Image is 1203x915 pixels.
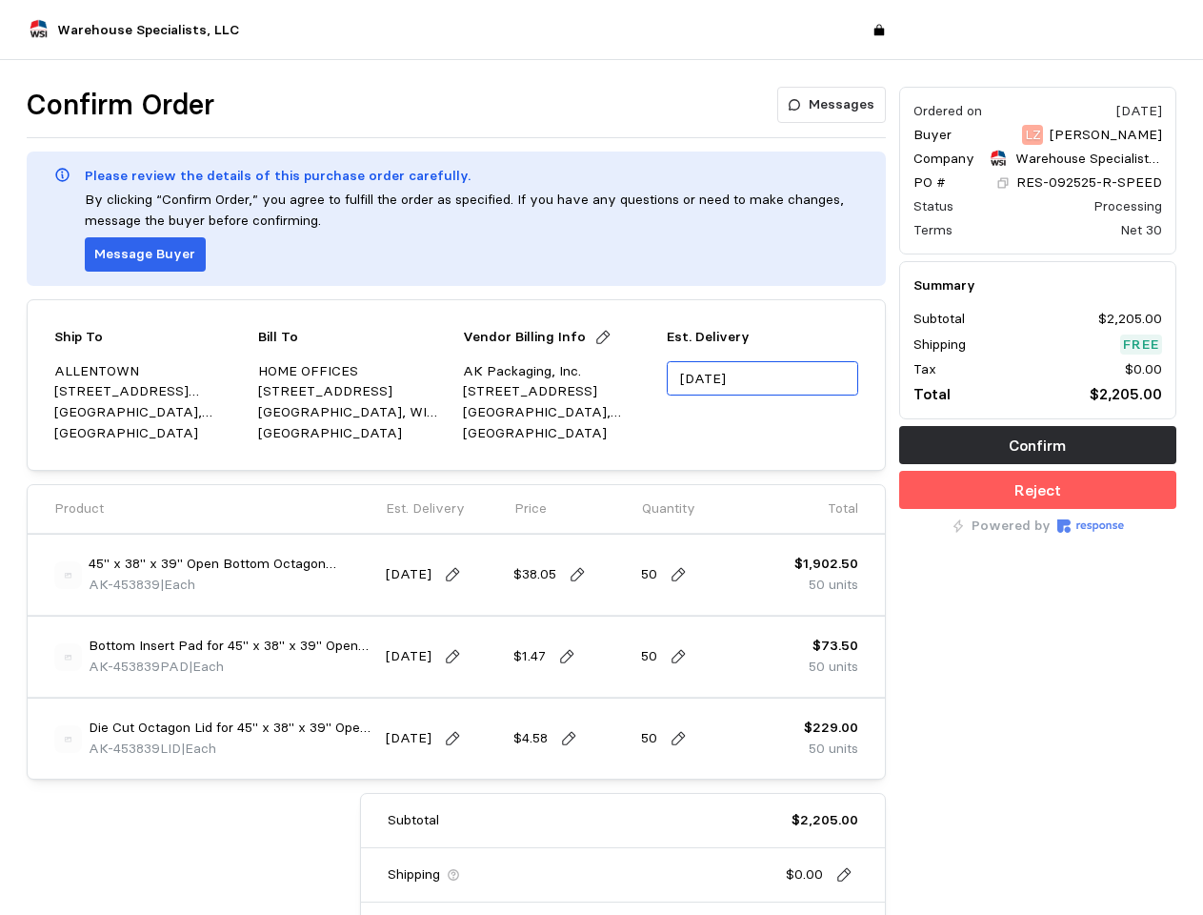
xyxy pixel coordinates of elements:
div: [DATE] [1116,101,1162,121]
p: Bottom Insert Pad for 45" x 38" x 39" Open Bottom Octagon [PERSON_NAME] [89,636,372,657]
button: Reject [899,471,1176,509]
p: $0.00 [1125,359,1162,380]
p: [DATE] [386,728,431,749]
p: Shipping [388,864,440,885]
p: Powered by [972,516,1051,537]
p: Confirm [1009,434,1066,457]
button: Messages [777,87,886,123]
img: svg%3e [54,725,82,753]
div: Ordered on [913,101,982,121]
p: [GEOGRAPHIC_DATA] [54,423,245,444]
img: Response Logo [1057,519,1124,533]
p: Quantity [642,498,695,519]
p: Tax [913,359,936,380]
p: $2,205.00 [792,810,858,831]
img: svg%3e [54,643,82,671]
p: Die Cut Octagon Lid for 45" x 38" x 39" Open Bottom Octagon [PERSON_NAME] [89,718,372,739]
p: Company [913,149,974,170]
p: Messages [809,94,874,115]
span: AK-453839PAD [89,658,189,675]
div: Terms [913,220,952,240]
p: Est. Delivery [667,327,857,348]
p: [DATE] [386,564,431,585]
p: Free [1123,335,1159,356]
button: Message Buyer [85,237,206,272]
p: [GEOGRAPHIC_DATA] [258,423,449,444]
h1: Confirm Order [27,87,214,124]
span: AK-453839 [89,576,160,593]
span: | Each [189,658,224,675]
p: Bill To [258,327,298,348]
p: $73.50 [809,636,858,657]
p: 50 [641,564,657,585]
input: MM/DD/YYYY [667,361,857,396]
p: Message Buyer [94,244,195,265]
p: Please review the details of this purchase order carefully. [85,166,471,187]
p: $38.05 [513,564,556,585]
p: Price [514,498,547,519]
h5: Summary [913,275,1162,295]
p: Buyer [913,125,952,146]
span: | Each [160,576,195,593]
p: 50 units [794,575,858,596]
p: Est. Delivery [386,498,465,519]
p: [STREET_ADDRESS][PERSON_NAME] [54,381,245,402]
p: [STREET_ADDRESS] [258,381,449,402]
p: By clicking “Confirm Order,” you agree to fulfill the order as specified. If you have any questio... [85,190,858,231]
img: svg%3e [54,561,82,589]
p: $229.00 [804,718,858,739]
p: HOME OFFICES [258,361,449,382]
div: Net 30 [1120,220,1162,240]
p: Shipping [913,335,966,356]
p: Warehouse Specialists, LLC [1015,149,1162,170]
span: AK-453839LID [89,740,181,757]
p: $2,205.00 [1090,382,1162,406]
div: Processing [1093,196,1162,216]
p: $1,902.50 [794,554,858,575]
p: 50 units [809,657,858,678]
p: Vendor Billing Info [463,327,586,348]
button: Confirm [899,426,1176,464]
p: AK Packaging, Inc. [463,361,653,382]
p: [GEOGRAPHIC_DATA], [GEOGRAPHIC_DATA] 18106 [54,402,245,423]
p: 50 [641,728,657,749]
p: $4.58 [513,728,548,749]
p: Ship To [54,327,103,348]
p: Product [54,498,104,519]
p: [STREET_ADDRESS] [463,381,653,402]
p: Total [913,382,951,406]
p: Subtotal [388,810,439,831]
p: $1.47 [513,646,546,667]
div: Status [913,196,953,216]
p: [GEOGRAPHIC_DATA] [463,423,653,444]
p: $2,205.00 [1098,309,1162,330]
p: RES-092525-R-SPEED [1016,173,1162,193]
p: ALLENTOWN [54,361,245,382]
p: LZ [1025,125,1041,146]
p: 50 [641,646,657,667]
p: $0.00 [786,864,823,885]
p: 45" x 38" x 39" Open Bottom Octagon [PERSON_NAME] (used on a 40x48 skid) [89,554,372,575]
p: PO # [913,173,946,193]
p: [PERSON_NAME] [1050,125,1162,146]
p: Total [828,498,858,519]
p: 50 units [804,739,858,760]
p: Reject [1014,478,1061,502]
p: Warehouse Specialists, LLC [57,20,239,41]
p: [GEOGRAPHIC_DATA], WI 54913 [258,402,449,423]
p: [DATE] [386,646,431,667]
p: [GEOGRAPHIC_DATA], [GEOGRAPHIC_DATA] 19007 [463,402,653,423]
span: | Each [181,740,216,757]
p: Subtotal [913,309,965,330]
